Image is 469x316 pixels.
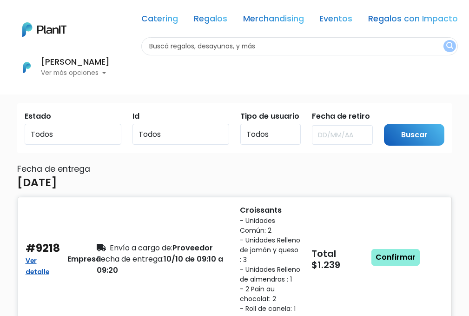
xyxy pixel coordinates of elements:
input: Buscar [384,124,445,146]
a: Catering [141,15,178,26]
small: - Unidades Relleno de jamón y queso : 3 [240,235,300,265]
span: Envío a cargo de: [110,242,172,253]
label: Estado [25,111,51,122]
a: Regalos [194,15,227,26]
h6: Fecha de entrega [17,164,452,174]
a: Eventos [319,15,352,26]
input: DD/MM/AA [312,125,373,145]
a: Merchandising [243,15,304,26]
img: PlanIt Logo [22,22,66,37]
label: Tipo de usuario [240,111,299,122]
a: Regalos con Impacto [368,15,458,26]
h4: [DATE] [17,176,57,189]
div: Proveedor [97,242,229,254]
div: 10/10 de 09:10 a 09:20 [97,254,229,276]
h5: Total [311,248,370,259]
small: - Unidades Relleno de almendras : 1 [240,265,300,284]
a: Ver detalle [26,254,49,276]
img: PlanIt Logo [17,57,37,78]
span: Fecha de entrega: [97,254,164,264]
h6: [PERSON_NAME] [41,58,110,67]
button: PlanIt Logo [PERSON_NAME] Ver más opciones [11,55,110,80]
label: Fecha de retiro [312,111,370,122]
p: Ver más opciones [41,70,110,76]
label: Id [132,111,139,122]
small: - Unidades Común: 2 [240,216,300,235]
small: - 2 Pain au chocolat: 2 [240,284,300,304]
h5: $1.239 [311,259,372,270]
div: Empresa [67,254,101,265]
small: - Roll de canela: 1 [240,304,300,314]
h4: #9218 [26,242,60,255]
p: Croissants [240,205,300,216]
input: Buscá regalos, desayunos, y más [141,37,458,55]
label: Submit [384,111,411,122]
a: Confirmar [371,249,420,266]
img: search_button-432b6d5273f82d61273b3651a40e1bd1b912527efae98b1b7a1b2c0702e16a8d.svg [446,42,453,51]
